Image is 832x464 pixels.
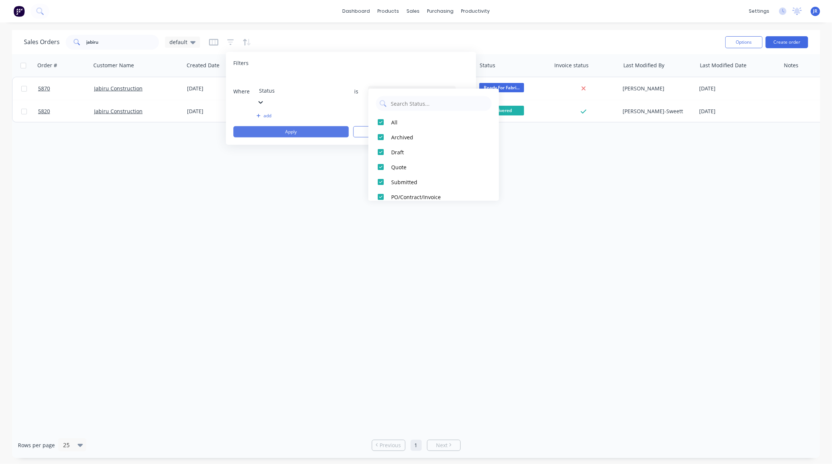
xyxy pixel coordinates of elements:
[24,38,60,46] h1: Sales Orders
[368,145,499,160] button: Draft
[372,442,405,449] a: Previous page
[369,440,464,451] ul: Pagination
[479,83,524,92] span: Ready For Fabri...
[93,62,134,69] div: Customer Name
[427,442,460,449] a: Next page
[391,163,481,171] div: Quote
[94,85,143,92] a: Jabiru Construction
[813,8,818,15] span: JR
[339,6,374,17] a: dashboard
[94,108,143,115] a: Jabiru Construction
[353,126,468,137] button: Clear
[725,36,763,48] button: Options
[169,38,187,46] span: default
[233,59,249,67] span: Filters
[623,108,690,115] div: [PERSON_NAME]-Sweett
[554,62,589,69] div: Invoice status
[479,106,524,115] span: Delivered
[38,108,50,115] span: 5820
[374,6,403,17] div: products
[480,62,495,69] div: Status
[390,96,488,111] input: Search Status...
[372,87,440,95] div: 20 Status selected
[784,62,798,69] div: Notes
[745,6,773,17] div: settings
[623,62,664,69] div: Last Modified By
[699,85,777,92] div: [DATE]
[13,6,25,17] img: Factory
[368,189,499,204] button: PO/Contract/Invoice
[38,77,94,100] a: 5870
[38,100,94,123] a: 5820
[391,118,481,126] div: All
[18,442,55,449] span: Rows per page
[368,130,499,145] button: Archived
[380,442,401,449] span: Previous
[391,178,481,186] div: Submitted
[403,6,423,17] div: sales
[259,87,320,95] div: Status
[368,160,499,174] button: Quote
[233,87,256,95] span: Where
[436,442,448,449] span: Next
[233,126,349,137] button: Apply
[37,62,57,69] div: Order #
[623,85,690,92] div: [PERSON_NAME]
[368,115,499,130] button: All
[187,85,248,92] div: [DATE]
[187,108,248,115] div: [DATE]
[457,6,493,17] div: productivity
[38,85,50,92] span: 5870
[411,440,422,451] a: Page 1 is your current page
[700,62,747,69] div: Last Modified Date
[391,133,481,141] div: Archived
[699,108,777,115] div: [DATE]
[391,193,481,201] div: PO/Contract/Invoice
[87,35,159,50] input: Search...
[368,174,499,189] button: Submitted
[766,36,808,48] button: Create order
[391,148,481,156] div: Draft
[423,6,457,17] div: purchasing
[256,113,344,119] button: add
[187,62,219,69] div: Created Date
